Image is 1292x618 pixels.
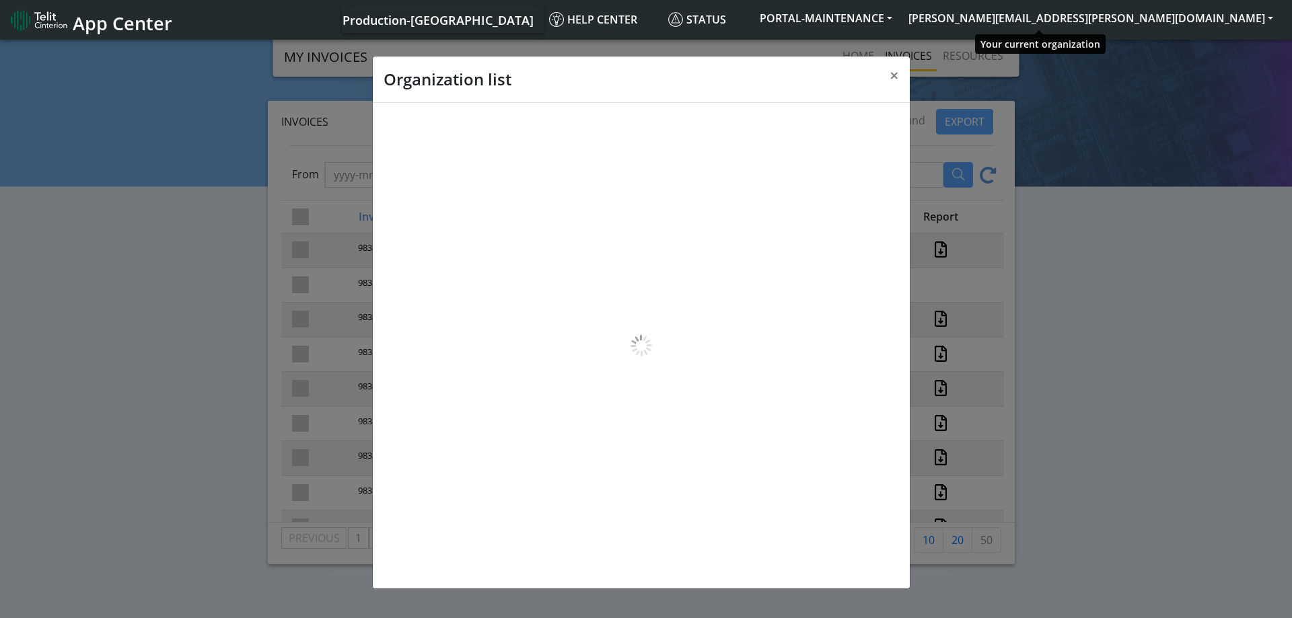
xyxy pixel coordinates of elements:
[342,6,533,33] a: Your current platform instance
[668,12,726,27] span: Status
[384,67,511,91] h4: Organization list
[11,9,67,31] img: logo-telit-cinterion-gw-new.png
[663,6,752,33] a: Status
[11,5,170,34] a: App Center
[343,12,534,28] span: Production-[GEOGRAPHIC_DATA]
[900,6,1281,30] button: [PERSON_NAME][EMAIL_ADDRESS][PERSON_NAME][DOMAIN_NAME]
[752,6,900,30] button: PORTAL-MAINTENANCE
[549,12,637,27] span: Help center
[890,64,899,86] span: ×
[544,6,663,33] a: Help center
[549,12,564,27] img: knowledge.svg
[73,11,172,36] span: App Center
[975,34,1106,54] div: Your current organization
[668,12,683,27] img: status.svg
[631,335,652,356] img: loading.gif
